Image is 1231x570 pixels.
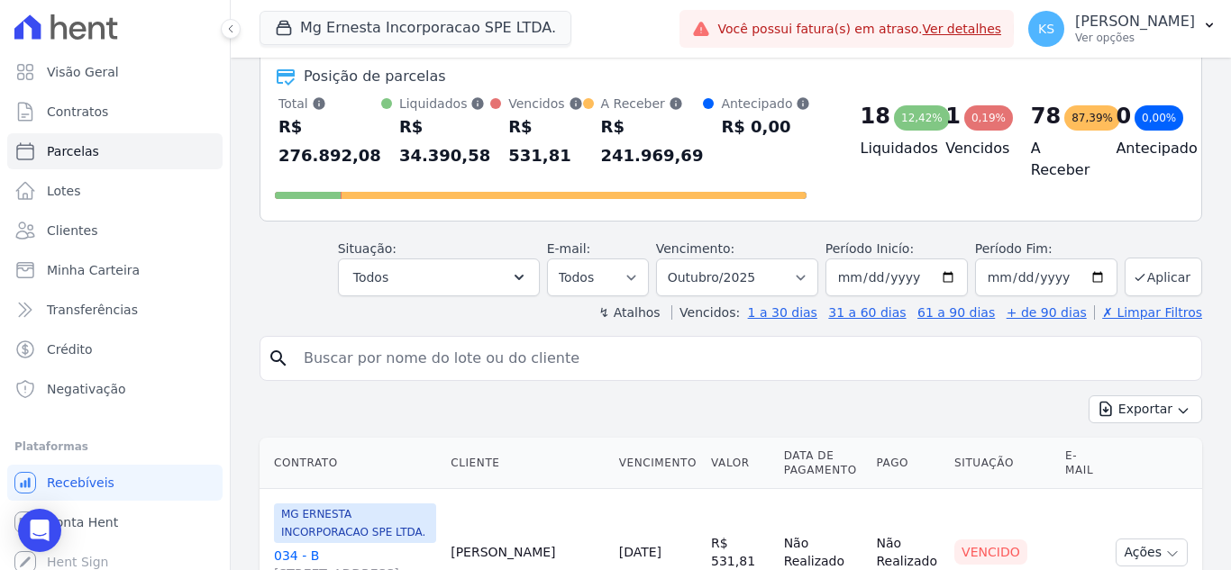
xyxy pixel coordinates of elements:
th: Valor [704,438,777,489]
div: Vencido [954,539,1027,565]
span: Clientes [47,222,97,240]
a: Transferências [7,292,223,328]
input: Buscar por nome do lote ou do cliente [293,340,1194,376]
th: Pago [870,438,948,489]
div: Liquidados [399,95,490,113]
th: Data de Pagamento [777,438,870,489]
button: KS [PERSON_NAME] Ver opções [1014,4,1231,54]
div: Antecipado [721,95,810,113]
span: MG ERNESTA INCORPORACAO SPE LTDA. [274,503,436,543]
a: Ver detalhes [923,22,1002,36]
th: Vencimento [612,438,704,489]
div: 0,19% [964,105,1013,131]
h4: Antecipado [1116,138,1172,159]
label: Período Inicío: [825,241,914,256]
label: Vencidos: [671,305,740,320]
a: + de 90 dias [1007,305,1087,320]
a: Recebíveis [7,465,223,501]
div: R$ 241.969,69 [601,113,704,170]
div: 0 [1116,102,1131,131]
a: ✗ Limpar Filtros [1094,305,1202,320]
th: Situação [947,438,1058,489]
div: 87,39% [1064,105,1120,131]
label: Período Fim: [975,240,1117,258]
div: 78 [1031,102,1061,131]
h4: Vencidos [945,138,1002,159]
a: Conta Hent [7,504,223,540]
a: Clientes [7,213,223,249]
label: ↯ Atalhos [598,305,660,320]
span: Lotes [47,182,81,200]
i: search [268,348,289,369]
a: Minha Carteira [7,252,223,288]
a: 1 a 30 dias [748,305,817,320]
button: Mg Ernesta Incorporacao SPE LTDA. [260,11,571,45]
p: Ver opções [1075,31,1195,45]
span: Recebíveis [47,474,114,492]
span: Parcelas [47,142,99,160]
span: Você possui fatura(s) em atraso. [717,20,1001,39]
a: 61 a 90 dias [917,305,995,320]
th: E-mail [1058,438,1108,489]
div: Posição de parcelas [304,66,446,87]
a: Visão Geral [7,54,223,90]
span: Visão Geral [47,63,119,81]
p: [PERSON_NAME] [1075,13,1195,31]
div: 12,42% [894,105,950,131]
div: R$ 34.390,58 [399,113,490,170]
button: Aplicar [1125,258,1202,296]
a: Negativação [7,371,223,407]
button: Todos [338,258,540,296]
span: Contratos [47,103,108,121]
a: 31 a 60 dias [828,305,906,320]
a: [DATE] [619,545,661,559]
label: Vencimento: [656,241,734,256]
span: Transferências [47,301,138,319]
div: R$ 0,00 [721,113,810,141]
span: Todos [353,267,388,288]
a: Lotes [7,173,223,209]
th: Cliente [443,438,611,489]
h4: A Receber [1031,138,1088,181]
span: Negativação [47,380,126,398]
div: A Receber [601,95,704,113]
button: Ações [1116,538,1188,566]
div: 1 [945,102,961,131]
div: 0,00% [1135,105,1183,131]
span: Crédito [47,340,93,358]
span: KS [1038,23,1054,35]
span: Conta Hent [47,513,118,531]
h4: Liquidados [861,138,917,159]
div: Open Intercom Messenger [18,509,61,552]
span: Minha Carteira [47,261,140,279]
label: E-mail: [547,241,591,256]
a: Parcelas [7,133,223,169]
button: Exportar [1089,395,1202,423]
label: Situação: [338,241,397,256]
div: R$ 531,81 [508,113,582,170]
div: Plataformas [14,436,215,457]
div: 18 [861,102,890,131]
a: Crédito [7,331,223,367]
a: Contratos [7,94,223,130]
th: Contrato [260,438,443,489]
div: R$ 276.892,08 [278,113,381,170]
div: Vencidos [508,95,582,113]
div: Total [278,95,381,113]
